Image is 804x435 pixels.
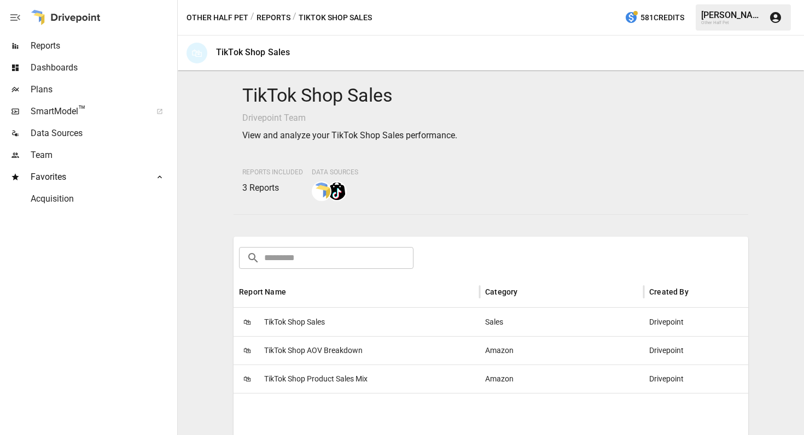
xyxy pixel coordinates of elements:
span: Reports Included [242,168,303,176]
div: Other Half Pet [701,20,762,25]
div: TikTok Shop Sales [216,47,290,57]
span: TikTok Shop Product Sales Mix [264,365,368,393]
span: 🛍 [239,371,255,387]
p: 3 Reports [242,181,303,195]
div: Category [485,287,517,296]
div: [PERSON_NAME] [701,10,762,20]
button: Sort [518,284,534,299]
div: 🛍 [187,43,207,63]
div: Report Name [239,287,286,296]
span: Plans [31,83,175,96]
span: Favorites [31,171,144,184]
div: Amazon [480,336,644,365]
div: / [293,11,296,25]
img: smart model [313,183,330,200]
span: Data Sources [312,168,358,176]
div: / [250,11,254,25]
button: Sort [287,284,302,299]
p: View and analyze your TikTok Shop Sales performance. [242,129,739,142]
img: tiktok [328,183,346,200]
div: Amazon [480,365,644,393]
button: Other Half Pet [187,11,248,25]
span: 🛍 [239,342,255,358]
span: SmartModel [31,105,144,118]
span: Team [31,149,175,162]
div: Sales [480,308,644,336]
span: 🛍 [239,314,255,330]
h4: TikTok Shop Sales [242,84,739,107]
span: Acquisition [31,192,175,205]
button: 581Credits [620,8,689,28]
span: TikTok Shop Sales [264,308,325,336]
button: Sort [690,284,705,299]
p: Drivepoint Team [242,111,739,125]
span: Dashboards [31,61,175,74]
div: Created By [649,287,689,296]
button: Reports [257,11,290,25]
span: 581 Credits [640,11,684,25]
span: Reports [31,39,175,52]
span: TikTok Shop AOV Breakdown [264,337,363,365]
span: Data Sources [31,127,175,140]
span: ™ [78,103,86,117]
